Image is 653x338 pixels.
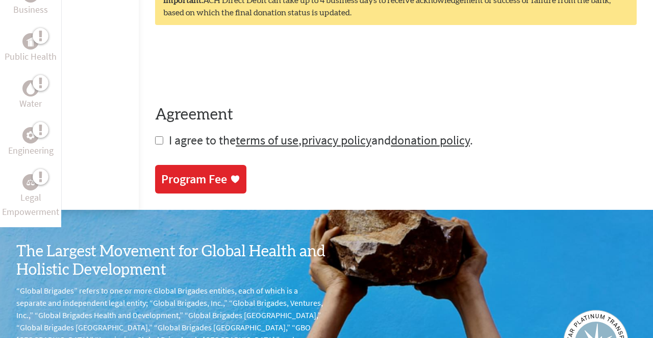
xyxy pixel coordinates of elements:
a: Program Fee [155,165,246,194]
a: Public HealthPublic Health [5,33,57,64]
a: Legal EmpowermentLegal Empowerment [2,174,59,219]
span: I agree to the , and . [169,132,473,148]
p: Engineering [8,143,54,158]
a: privacy policy [302,132,371,148]
img: Water [27,82,35,94]
img: Public Health [27,36,35,46]
a: terms of use [236,132,298,148]
a: WaterWater [19,80,42,111]
p: Public Health [5,50,57,64]
div: Water [22,80,39,96]
iframe: reCAPTCHA [155,45,310,85]
div: Public Health [22,33,39,50]
div: Engineering [22,127,39,143]
p: Legal Empowerment [2,190,59,219]
div: Program Fee [161,171,227,187]
a: donation policy [391,132,470,148]
h4: Agreement [155,106,637,124]
h3: The Largest Movement for Global Health and Holistic Development [16,243,326,279]
a: EngineeringEngineering [8,127,54,158]
p: Business [13,3,48,17]
img: Legal Empowerment [27,179,35,185]
p: Water [19,96,42,111]
div: Legal Empowerment [22,174,39,190]
img: Engineering [27,131,35,139]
